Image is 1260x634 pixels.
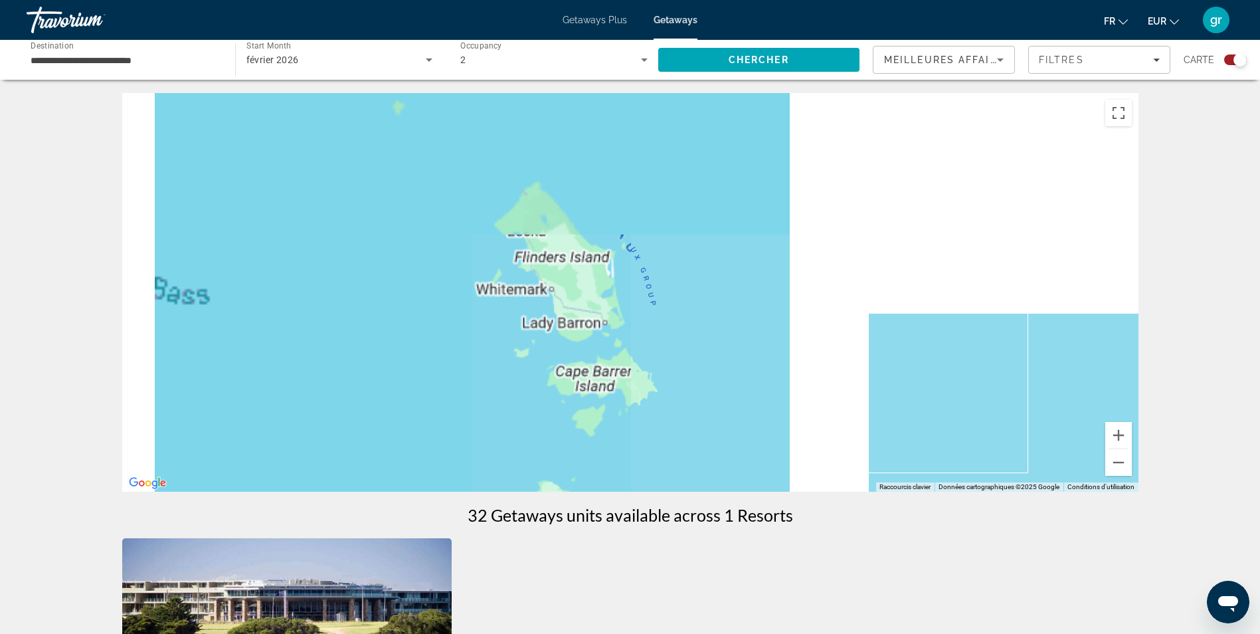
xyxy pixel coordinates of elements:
span: Destination [31,41,74,50]
span: fr [1104,16,1115,27]
button: Filters [1028,46,1170,74]
a: Ouvrir cette zone dans Google Maps (dans une nouvelle fenêtre) [126,475,169,492]
span: Start Month [246,41,291,51]
span: Filtres [1039,54,1084,65]
a: Getaways [654,15,697,25]
span: Chercher [729,54,789,65]
button: Search [658,48,860,72]
button: Change currency [1148,11,1179,31]
a: Conditions d'utilisation (s'ouvre dans un nouvel onglet) [1067,483,1134,490]
span: février 2026 [246,54,299,65]
span: 2 [460,54,466,65]
button: Zoom arrière [1105,449,1132,476]
button: Zoom avant [1105,422,1132,449]
span: Données cartographiques ©2025 Google [939,483,1059,490]
span: Occupancy [460,41,502,51]
button: User Menu [1199,6,1233,34]
span: Carte [1184,51,1214,69]
span: EUR [1148,16,1166,27]
input: Select destination [31,53,218,68]
button: Passer en plein écran [1105,100,1132,126]
span: Meilleures affaires [884,54,1012,65]
img: Google [126,475,169,492]
button: Raccourcis clavier [879,482,931,492]
iframe: Bouton de lancement de la fenêtre de messagerie [1207,581,1249,623]
a: Getaways Plus [563,15,627,25]
h1: 32 Getaways units available across 1 Resorts [468,505,793,525]
button: Change language [1104,11,1128,31]
a: Travorium [27,3,159,37]
span: gr [1210,13,1222,27]
mat-select: Sort by [884,52,1004,68]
